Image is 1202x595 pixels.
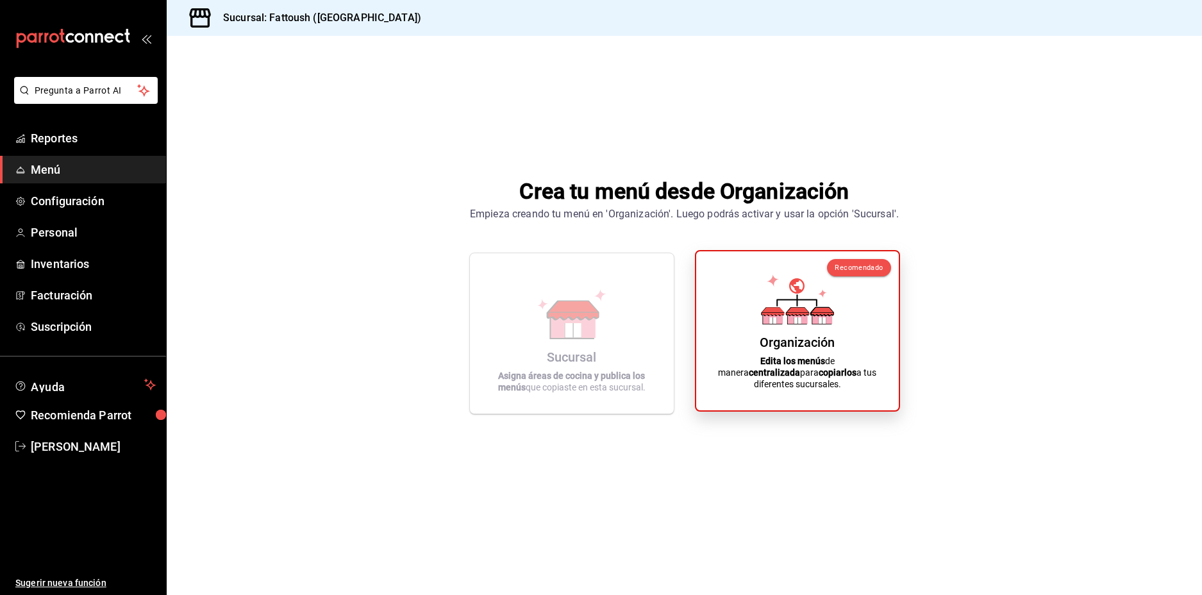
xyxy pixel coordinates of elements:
a: Pregunta a Parrot AI [9,93,158,106]
h3: Sucursal: Fattoush ([GEOGRAPHIC_DATA]) [213,10,421,26]
span: Pregunta a Parrot AI [35,84,138,97]
strong: centralizada [749,367,800,378]
strong: Edita los menús [760,356,825,366]
span: Ayuda [31,377,139,392]
button: open_drawer_menu [141,33,151,44]
div: Empieza creando tu menú en 'Organización'. Luego podrás activar y usar la opción 'Sucursal'. [470,206,899,222]
strong: Asigna áreas de cocina y publica los menús [498,371,646,392]
span: Configuración [31,192,156,210]
span: Recomienda Parrot [31,406,156,424]
span: Recomendado [835,264,883,272]
span: Facturación [31,287,156,304]
strong: copiarlos [819,367,856,378]
span: Sugerir nueva función [15,576,156,590]
span: Suscripción [31,318,156,335]
button: Pregunta a Parrot AI [14,77,158,104]
span: Reportes [31,130,156,147]
div: Organización [760,335,835,350]
span: [PERSON_NAME] [31,438,156,455]
div: Sucursal [547,349,596,365]
span: Personal [31,224,156,241]
span: Inventarios [31,255,156,272]
h1: Crea tu menú desde Organización [470,176,899,206]
p: que copiaste en esta sucursal. [485,370,658,393]
p: de manera para a tus diferentes sucursales. [712,355,883,390]
span: Menú [31,161,156,178]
